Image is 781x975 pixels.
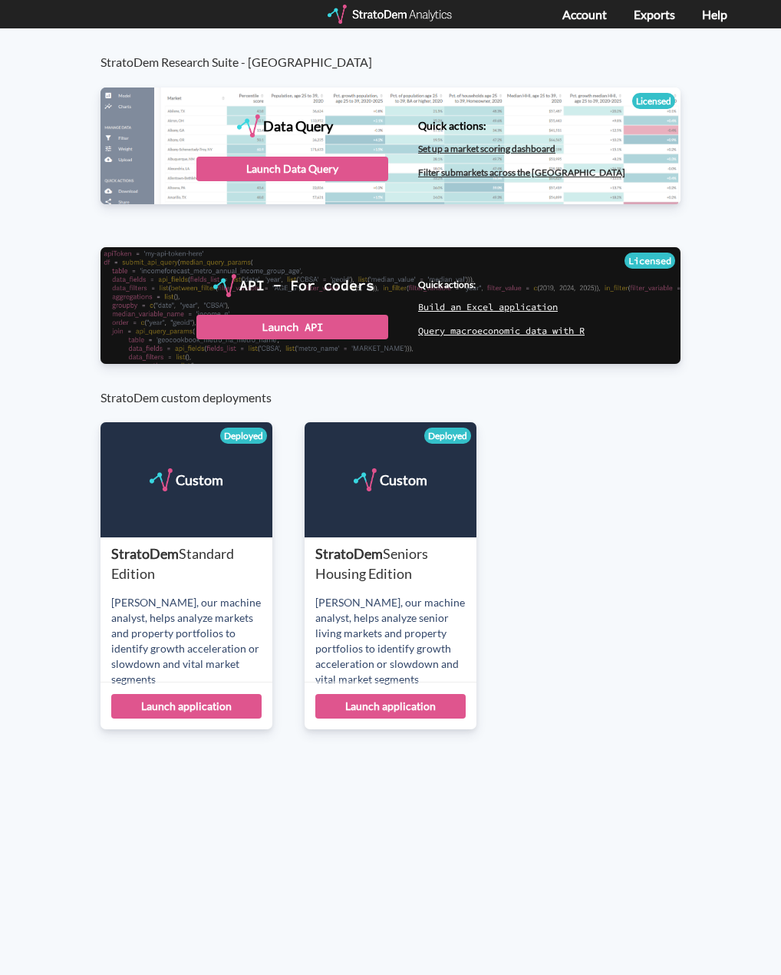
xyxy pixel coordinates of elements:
a: Account [562,7,607,21]
div: Launch application [111,694,262,719]
div: StratoDem [315,544,476,583]
a: Help [702,7,727,21]
div: Licensed [624,253,675,269]
div: Licensed [632,93,675,109]
div: Custom [380,468,427,491]
div: Deployed [424,428,471,444]
a: Query macroeconomic data with R [418,325,585,336]
a: Filter submarkets across the [GEOGRAPHIC_DATA] [418,167,625,178]
h3: StratoDem Research Suite - [GEOGRAPHIC_DATA] [101,28,697,69]
div: Launch Data Query [196,157,388,181]
div: StratoDem [111,544,272,583]
div: Custom [176,468,223,491]
a: Build an Excel application [418,301,558,312]
div: [PERSON_NAME], our machine analyst, helps analyze markets and property portfolios to identify gro... [111,595,272,687]
a: Exports [634,7,675,21]
div: Deployed [220,428,267,444]
div: Launch API [196,315,388,339]
div: [PERSON_NAME], our machine analyst, helps analyze senior living markets and property portfolios t... [315,595,476,687]
h4: Quick actions: [418,279,585,289]
div: API - For coders [239,274,374,297]
a: Set up a market scoring dashboard [418,143,555,154]
span: Standard Edition [111,545,234,582]
h3: StratoDem custom deployments [101,364,697,405]
div: Data Query [263,114,333,137]
div: Launch application [315,694,466,719]
span: Seniors Housing Edition [315,545,428,582]
h4: Quick actions: [418,120,625,131]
